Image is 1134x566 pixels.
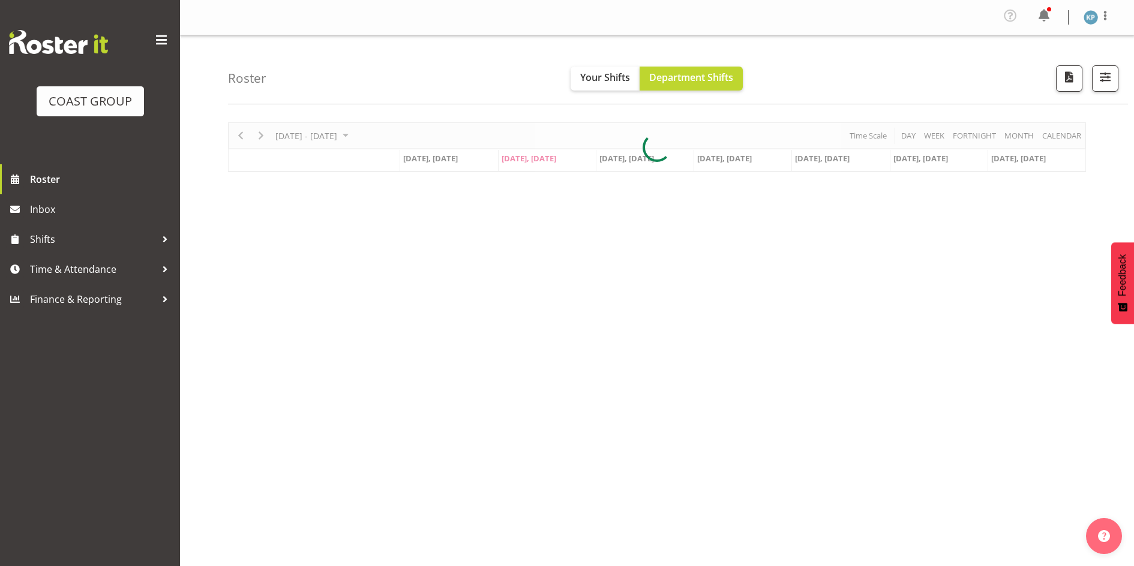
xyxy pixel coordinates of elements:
[1117,254,1128,296] span: Feedback
[649,71,733,84] span: Department Shifts
[228,71,266,85] h4: Roster
[571,67,640,91] button: Your Shifts
[30,290,156,308] span: Finance & Reporting
[9,30,108,54] img: Rosterit website logo
[30,230,156,248] span: Shifts
[30,170,174,188] span: Roster
[1056,65,1082,92] button: Download a PDF of the roster according to the set date range.
[30,200,174,218] span: Inbox
[1084,10,1098,25] img: kent-pollard5758.jpg
[580,71,630,84] span: Your Shifts
[1098,530,1110,542] img: help-xxl-2.png
[1111,242,1134,324] button: Feedback - Show survey
[30,260,156,278] span: Time & Attendance
[1092,65,1118,92] button: Filter Shifts
[49,92,132,110] div: COAST GROUP
[640,67,743,91] button: Department Shifts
